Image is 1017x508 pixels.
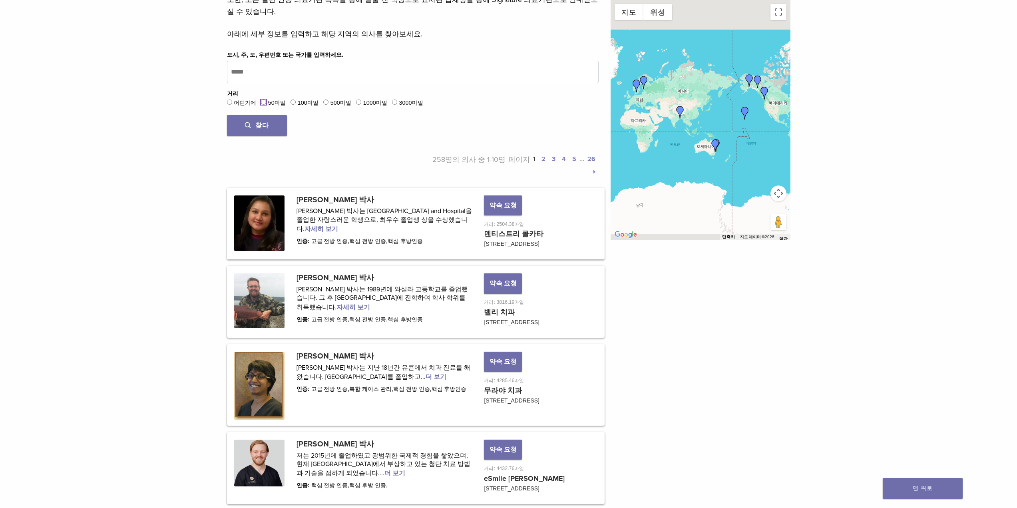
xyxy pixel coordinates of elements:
[484,273,521,293] button: 약속 요청
[758,87,771,100] div: 쉬얀빈 박사
[709,139,722,152] div: 제프리 완 박사
[738,107,751,120] div: 크리스 닙 박사
[650,8,665,16] font: 위성
[770,185,786,201] button: 지도 카메라 지배
[779,237,788,241] a: 약관(새 탭에서)
[579,154,584,163] font: …
[298,100,318,106] font: 100마일
[227,115,287,136] button: 찾다
[883,478,963,499] a: 맨 위로
[770,4,786,20] button: 전체 화면 보기로 전환
[432,155,506,164] font: 258명의 의사 중 1-10명
[490,358,517,366] font: 약속 요청
[572,155,576,163] a: 5
[399,100,423,106] font: 3000마일
[541,155,545,163] a: 2
[630,80,643,92] div: 요한 하그만 박사
[255,122,269,129] font: 찾다
[674,106,687,119] div: 디샤 아가왈 박사
[363,100,387,106] font: 1000마일
[643,4,672,20] button: 위성 이미지 보기
[751,76,764,88] div: 로쉬 고빈다사미 박사
[484,195,521,215] button: 약속 요청
[913,485,933,492] font: 맨 위로
[484,440,521,460] button: 약속 요청
[743,74,756,87] div: 로버트 로빈슨 박사
[490,446,517,454] font: 약속 요청
[552,155,555,163] a: 3
[227,30,422,38] font: 아래에 세부 정보를 입력하고 해당 지역의 의사를 찾아보세요.
[779,237,788,241] font: 약관
[533,155,535,163] a: 1
[587,155,595,163] font: 26
[227,90,238,97] font: 거리
[330,100,351,106] font: 500마일
[621,8,637,16] font: 지도
[740,235,774,239] font: 지도 데이터 ©2025
[234,100,256,106] font: 어딘가에
[490,201,517,209] font: 약속 요청
[490,279,517,287] font: 약속 요청
[613,229,639,240] a: Google 지도에서 이 지역(새 창으로 열림)
[613,229,639,240] img: Google
[615,4,643,20] button: 거리 지도 보기
[484,352,521,372] button: 약속 요청
[722,234,735,240] button: 의자
[508,155,530,164] font: 페이지
[227,52,344,58] font: 도시, 주, 도, 우편번호 또는 국가를 입력하세요.
[770,214,786,230] button: 수채화를 열려면 페이지 맨을 지도로 드래그하세요.
[710,139,722,152] div: 에드워드 볼튼 박사
[268,100,286,106] font: 50마일
[562,155,566,163] a: 4
[637,76,650,89] div: 미코 구스타프손 박사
